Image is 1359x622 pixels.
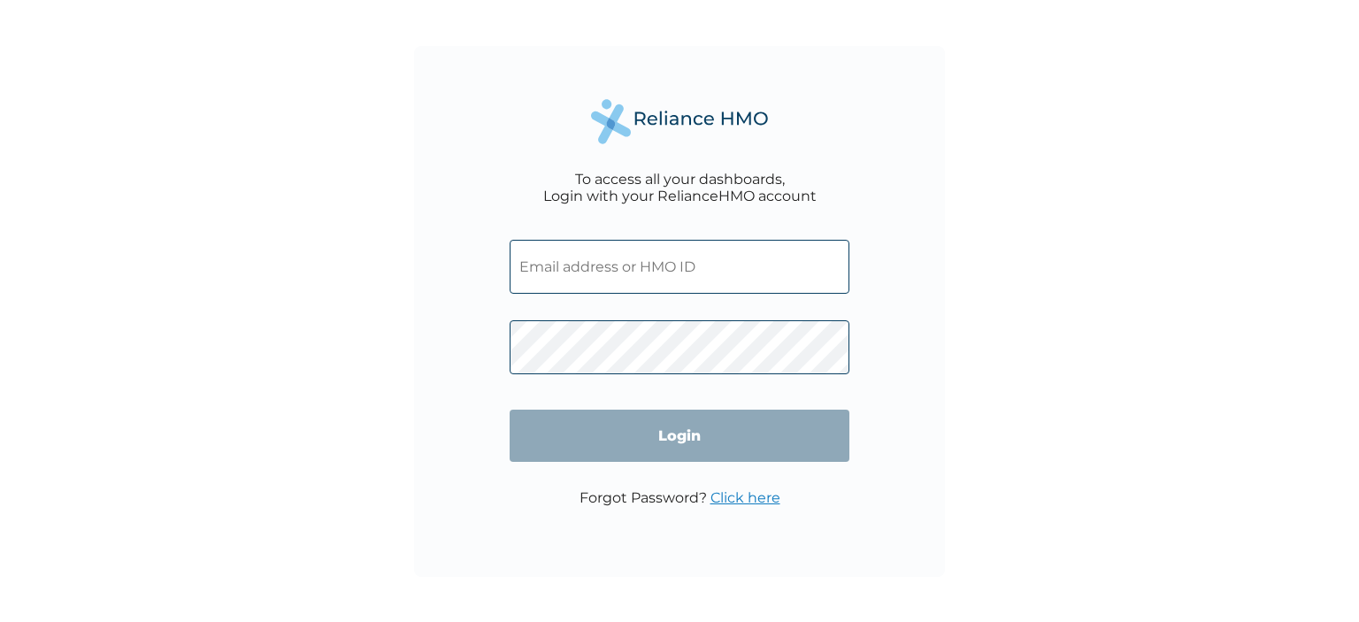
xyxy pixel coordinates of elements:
div: To access all your dashboards, Login with your RelianceHMO account [543,171,817,204]
p: Forgot Password? [580,489,780,506]
input: Email address or HMO ID [510,240,849,294]
img: Reliance Health's Logo [591,99,768,144]
a: Click here [710,489,780,506]
input: Login [510,410,849,462]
